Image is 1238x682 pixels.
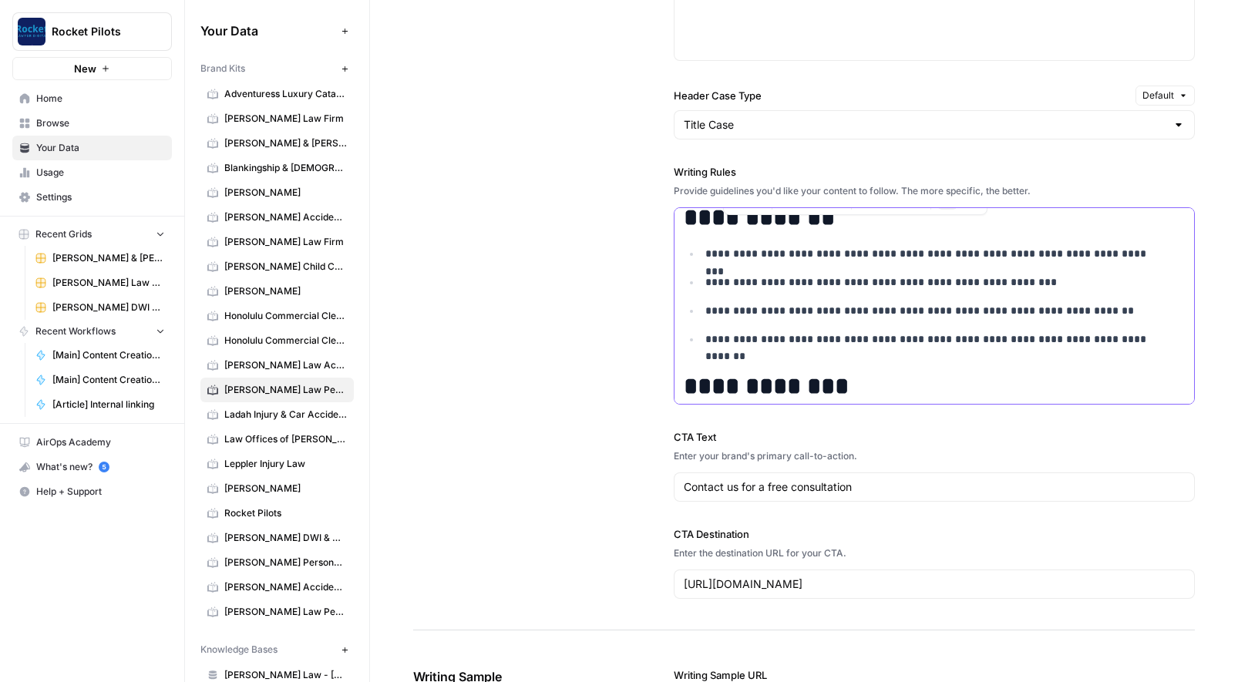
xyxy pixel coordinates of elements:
div: Enter your brand's primary call-to-action. [674,449,1196,463]
input: Title Case [684,117,1167,133]
a: [PERSON_NAME] Law Firm [200,230,354,254]
a: [PERSON_NAME] & [PERSON_NAME] [US_STATE] Car Accident Lawyers [200,131,354,156]
span: [PERSON_NAME] Law Firm [224,112,347,126]
span: [PERSON_NAME] Law Personal Injury & Car Accident Lawyers [52,276,165,290]
span: Rocket Pilots [52,24,145,39]
a: Usage [12,160,172,185]
span: Honolulu Commercial Cleaning [224,309,347,323]
button: Default [1135,86,1195,106]
a: Browse [12,111,172,136]
a: Blankingship & [DEMOGRAPHIC_DATA] [200,156,354,180]
span: Browse [36,116,165,130]
img: Rocket Pilots Logo [18,18,45,45]
span: Leppler Injury Law [224,457,347,471]
span: Rocket Pilots [224,506,347,520]
button: New [12,57,172,80]
span: New [74,61,96,76]
a: [PERSON_NAME] Law Personal Injury & Car Accident Lawyers [29,270,172,295]
span: Ladah Injury & Car Accident Lawyers [GEOGRAPHIC_DATA] [224,408,347,422]
input: www.sundaysoccer.com/gearup [684,576,1186,592]
span: Your Data [36,141,165,155]
a: Honolulu Commercial Cleaning [200,304,354,328]
a: [PERSON_NAME] Personal Injury & Car Accident Lawyer [200,550,354,575]
a: [PERSON_NAME] DWI & Criminal Defense Lawyers [29,295,172,320]
a: [PERSON_NAME] Law Personal Injury & Car Accident Lawyer [200,378,354,402]
button: Recent Workflows [12,320,172,343]
a: AirOps Academy [12,430,172,455]
button: Recent Grids [12,223,172,246]
a: Your Data [12,136,172,160]
a: [PERSON_NAME] & [PERSON_NAME] [US_STATE] Car Accident Lawyers [29,246,172,270]
span: Settings [36,190,165,204]
a: [PERSON_NAME] Accident Attorneys [200,575,354,600]
a: Settings [12,185,172,210]
span: [PERSON_NAME] Law Personal Injury & Car Accident Lawyers [224,605,347,619]
a: Rocket Pilots [200,501,354,526]
a: [Main] Content Creation Brief [29,368,172,392]
input: Gear up and get in the game with Sunday Soccer! [684,479,1186,495]
button: What's new? 5 [12,455,172,479]
text: 5 [102,463,106,471]
span: [Article] Internal linking [52,398,165,412]
a: [PERSON_NAME] Law Firm [200,106,354,131]
button: Workspace: Rocket Pilots [12,12,172,51]
label: CTA Text [674,429,1196,445]
span: Help + Support [36,485,165,499]
a: Honolulu Commercial Cleaning [200,328,354,353]
label: Writing Rules [674,164,1196,180]
a: [PERSON_NAME] DWI & Criminal Defense Lawyers [200,526,354,550]
label: CTA Destination [674,526,1196,542]
a: Law Offices of [PERSON_NAME] [200,427,354,452]
span: [PERSON_NAME] Accident Attorneys [224,210,347,224]
span: [PERSON_NAME] & [PERSON_NAME] [US_STATE] Car Accident Lawyers [224,136,347,150]
a: Leppler Injury Law [200,452,354,476]
div: Enter the destination URL for your CTA. [674,546,1196,560]
span: [PERSON_NAME] Accident Attorneys [224,580,347,594]
a: [PERSON_NAME] Law Personal Injury & Car Accident Lawyers [200,600,354,624]
span: [PERSON_NAME] [224,482,347,496]
span: [Main] Content Creation Article [52,348,165,362]
div: Provide guidelines you'd like your content to follow. The more specific, the better. [674,184,1196,198]
a: 5 [99,462,109,472]
span: Your Data [200,22,335,40]
a: [Main] Content Creation Article [29,343,172,368]
span: [PERSON_NAME] Personal Injury & Car Accident Lawyer [224,556,347,569]
div: What's new? [13,455,171,479]
a: Adventuress Luxury Catamaran [200,82,354,106]
span: Home [36,92,165,106]
span: Adventuress Luxury Catamaran [224,87,347,101]
a: [PERSON_NAME] Accident Attorneys [200,205,354,230]
span: [PERSON_NAME] Law Personal Injury & Car Accident Lawyer [224,383,347,397]
span: Blankingship & [DEMOGRAPHIC_DATA] [224,161,347,175]
span: [PERSON_NAME] DWI & Criminal Defense Lawyers [224,531,347,545]
a: [PERSON_NAME] Child Custody & Divorce Attorneys [200,254,354,279]
span: [PERSON_NAME] Law - [GEOGRAPHIC_DATA] [224,668,347,682]
span: [PERSON_NAME] Law Firm [224,235,347,249]
span: Law Offices of [PERSON_NAME] [224,432,347,446]
span: Usage [36,166,165,180]
span: Honolulu Commercial Cleaning [224,334,347,348]
label: Header Case Type [674,88,1130,103]
span: Default [1142,89,1174,102]
span: Recent Grids [35,227,92,241]
span: [PERSON_NAME] [224,186,347,200]
span: Brand Kits [200,62,245,76]
a: [PERSON_NAME] [200,279,354,304]
a: Home [12,86,172,111]
a: Ladah Injury & Car Accident Lawyers [GEOGRAPHIC_DATA] [200,402,354,427]
span: [PERSON_NAME] & [PERSON_NAME] [US_STATE] Car Accident Lawyers [52,251,165,265]
a: [PERSON_NAME] [200,476,354,501]
span: [PERSON_NAME] DWI & Criminal Defense Lawyers [52,301,165,314]
span: Knowledge Bases [200,643,278,657]
a: [PERSON_NAME] Law Accident Attorneys [200,353,354,378]
button: Help + Support [12,479,172,504]
span: [PERSON_NAME] [224,284,347,298]
span: AirOps Academy [36,435,165,449]
span: Recent Workflows [35,324,116,338]
span: [PERSON_NAME] Child Custody & Divorce Attorneys [224,260,347,274]
a: [PERSON_NAME] [200,180,354,205]
span: [Main] Content Creation Brief [52,373,165,387]
a: [Article] Internal linking [29,392,172,417]
span: [PERSON_NAME] Law Accident Attorneys [224,358,347,372]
